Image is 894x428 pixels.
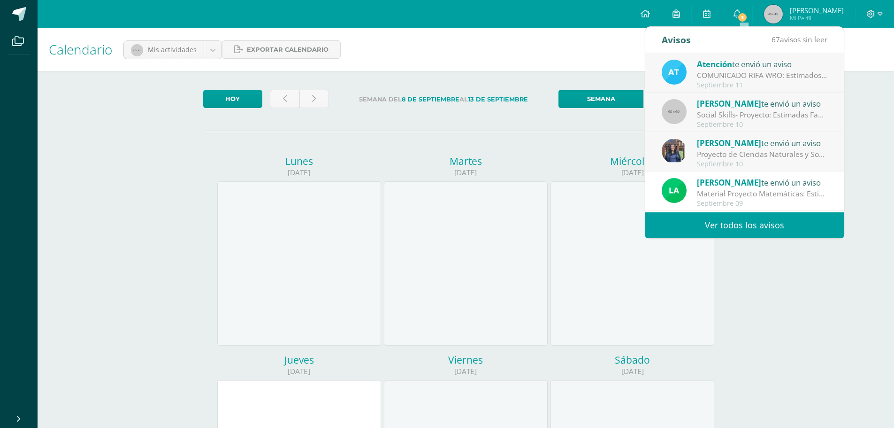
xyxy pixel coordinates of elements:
[697,70,827,81] div: COMUNICADO RIFA WRO: Estimados padres de familia, Reciban un cordial saludo de parte de nuestra c...
[697,58,827,70] div: te envió un aviso
[737,12,748,23] span: 3
[203,90,262,108] a: Hoy
[643,90,728,108] a: Mes
[384,366,548,376] div: [DATE]
[49,40,112,58] span: Calendario
[662,99,687,124] img: 60x60
[662,27,691,53] div: Avisos
[247,41,329,58] span: Exportar calendario
[697,59,732,70] span: Atención
[764,5,783,23] img: 45x45
[124,41,222,59] a: Mis actividades
[697,97,827,109] div: te envió un aviso
[217,353,381,366] div: Jueves
[468,96,528,103] strong: 13 de Septiembre
[662,139,687,163] img: 9f77777cdbeae1496ff4acd310942b09.png
[697,138,761,148] span: [PERSON_NAME]
[384,353,548,366] div: Viernes
[384,168,548,178] div: [DATE]
[697,109,827,120] div: Social Skills- Proyecto: Estimadas Familias de 2o. y 3o. primaria, reciban un cordial saludo. Com...
[550,168,714,178] div: [DATE]
[645,212,844,238] a: Ver todos los avisos
[336,90,551,109] label: Semana del al
[222,40,341,59] a: Exportar calendario
[697,176,827,188] div: te envió un aviso
[217,155,381,168] div: Lunes
[550,366,714,376] div: [DATE]
[550,155,714,168] div: Miércoles
[697,149,827,160] div: Proyecto de Ciencias Naturales y Sociales : Buenas tardes, estimados padres: Les comparto informa...
[697,121,827,129] div: Septiembre 10
[790,14,844,22] span: Mi Perfil
[148,45,197,54] span: Mis actividades
[772,34,780,45] span: 67
[217,366,381,376] div: [DATE]
[772,34,827,45] span: avisos sin leer
[697,137,827,149] div: te envió un aviso
[697,160,827,168] div: Septiembre 10
[558,90,643,108] a: Semana
[697,177,761,188] span: [PERSON_NAME]
[384,155,548,168] div: Martes
[217,168,381,178] div: [DATE]
[697,81,827,89] div: Septiembre 11
[662,60,687,85] img: 9fc725f787f6a993fc92a288b7a8b70c.png
[790,6,844,15] span: [PERSON_NAME]
[662,178,687,203] img: 23ebc151efb5178ba50558fdeb86cd78.png
[697,200,827,208] div: Septiembre 09
[550,353,714,366] div: Sábado
[131,44,143,56] img: 40x40
[697,98,761,109] span: [PERSON_NAME]
[697,188,827,199] div: Material Proyecto Matemáticas: Estimados padres de familia: Reciban un cordial saludo. Deseo info...
[402,96,459,103] strong: 8 de Septiembre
